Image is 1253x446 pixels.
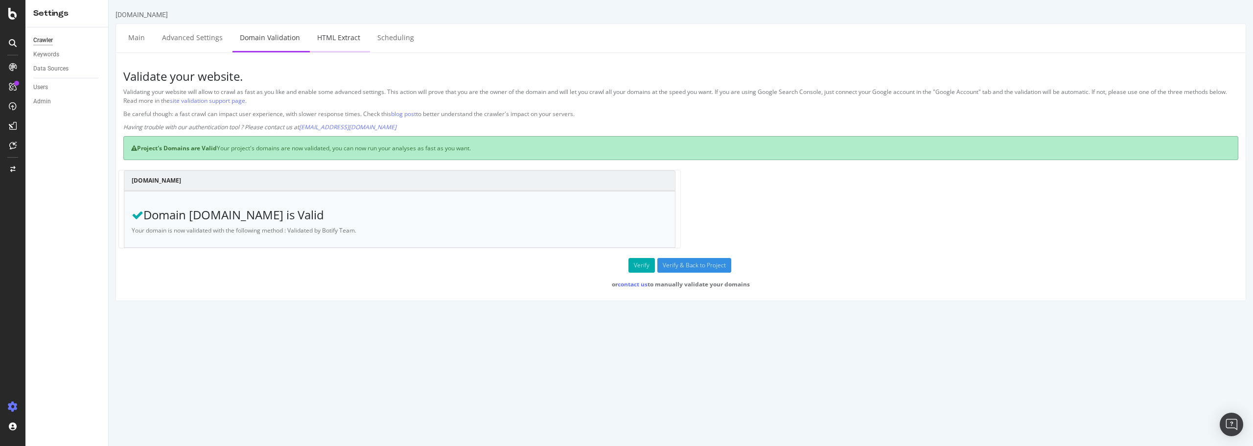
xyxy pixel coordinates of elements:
button: Verify [520,258,546,273]
a: blog post [282,110,307,118]
div: Admin [33,96,51,107]
a: Scheduling [261,24,313,51]
h4: [DOMAIN_NAME] [23,176,559,186]
a: Domain Validation [124,24,199,51]
a: Admin [33,96,101,107]
p: Validating your website will allow to crawl as fast as you like and enable some advanced settings... [15,88,1130,104]
strong: or to manually validate your domains [503,280,641,288]
a: Crawler [33,35,101,46]
h3: Domain [DOMAIN_NAME] is Valid [23,209,559,221]
a: Keywords [33,49,101,60]
div: Your project's domains are now validated, you can now run your analyses as fast as you want. [15,136,1130,160]
a: HTML Extract [201,24,259,51]
a: Data Sources [33,64,101,74]
p: Your domain is now validated with the following method : Validated by Botify Team. [23,226,559,235]
a: contact us [509,280,539,288]
p: Be careful though: a fast crawl can impact user experience, with slower response times. Check thi... [15,110,1130,118]
div: Data Sources [33,64,69,74]
div: Settings [33,8,100,19]
a: site validation support page [61,96,137,105]
a: [EMAIL_ADDRESS][DOMAIN_NAME] [190,123,288,131]
div: Open Intercom Messenger [1220,413,1243,436]
a: Main [12,24,44,51]
div: Users [33,82,48,93]
div: [DOMAIN_NAME] [7,10,59,20]
h3: Validate your website. [15,70,1130,83]
div: Keywords [33,49,59,60]
a: Advanced Settings [46,24,121,51]
em: Having trouble with our authentication tool ? Please contact us at [15,123,288,131]
strong: Project's Domains are Valid [23,144,108,152]
a: Users [33,82,101,93]
input: Verify & Back to Project [549,258,623,273]
div: Crawler [33,35,53,46]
